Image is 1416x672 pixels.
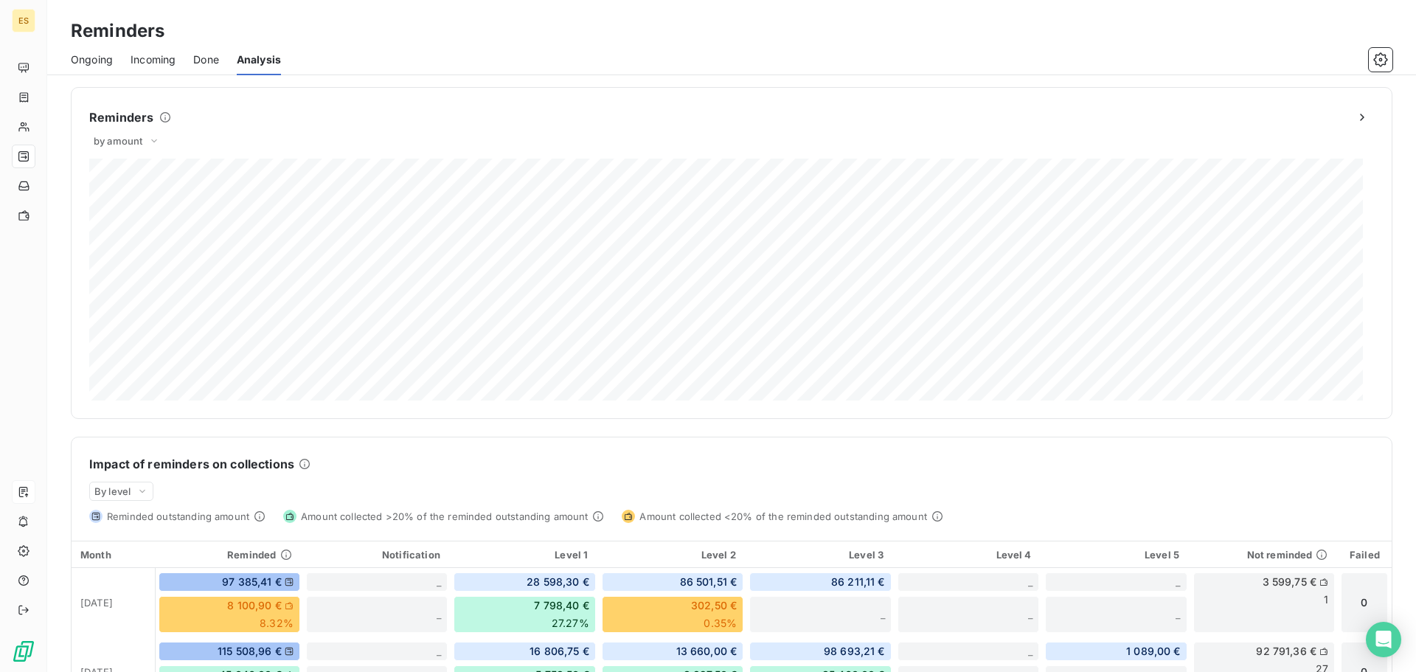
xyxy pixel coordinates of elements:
div: Reminded [164,549,292,561]
span: [DATE] [80,597,113,609]
span: 1 [1324,592,1328,607]
span: Amount collected >20% of the reminded outstanding amount [301,510,588,522]
span: 28 598,30 € [527,575,589,589]
span: 8.32% [260,616,294,631]
span: Reminded outstanding amount [107,510,249,522]
div: Failed [1347,549,1383,561]
span: 86 211,11 € [831,575,885,589]
span: 16 806,75 € [530,644,589,659]
span: 97 385,41 € [222,575,282,589]
span: _ [437,575,441,588]
span: Amount collected <20% of the reminded outstanding amount [639,510,926,522]
div: Open Intercom Messenger [1366,622,1401,657]
span: 0.35% [704,616,737,631]
span: 1 089,00 € [1126,644,1181,659]
span: _ [1028,608,1032,620]
h6: Impact of reminders on collections [89,455,294,473]
span: 115 508,96 € [218,644,282,659]
span: By level [94,485,131,497]
span: 302,50 € [691,598,737,613]
span: _ [1176,608,1180,620]
span: Level 5 [1145,549,1179,561]
span: Analysis [237,52,281,67]
span: Level 3 [849,549,884,561]
h3: Reminders [71,18,164,44]
span: 7 798,40 € [534,598,589,613]
span: Level 2 [701,549,736,561]
span: Notification [382,549,440,561]
span: _ [1028,645,1032,657]
img: Logo LeanPay [12,640,35,663]
div: Not reminded [1199,549,1327,561]
span: Ongoing [71,52,113,67]
span: 86 501,51 € [680,575,737,589]
span: _ [1028,575,1032,588]
span: Level 1 [555,549,588,561]
div: 0 [1341,572,1388,633]
span: _ [437,645,441,657]
span: Done [193,52,219,67]
span: 98 693,21 € [824,644,885,659]
h6: Reminders [89,108,153,126]
span: 8 100,90 € [227,598,282,613]
span: Level 4 [996,549,1032,561]
span: Incoming [131,52,176,67]
div: ES [12,9,35,32]
span: 27.27% [552,616,589,631]
span: _ [881,608,885,620]
span: by amount [94,135,142,147]
span: 13 660,00 € [676,644,737,659]
span: 92 791,36 € [1256,644,1316,659]
span: _ [437,608,441,620]
div: Month [80,549,146,561]
span: _ [1176,575,1180,588]
span: 3 599,75 € [1263,575,1317,589]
